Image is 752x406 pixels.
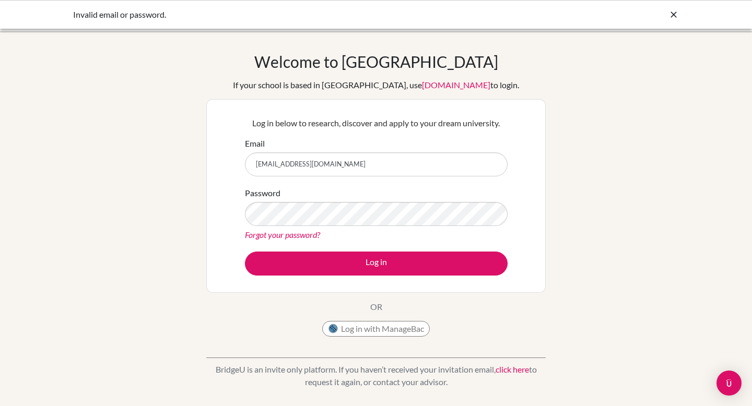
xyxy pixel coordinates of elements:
[206,363,546,388] p: BridgeU is an invite only platform. If you haven’t received your invitation email, to request it ...
[245,187,280,199] label: Password
[422,80,490,90] a: [DOMAIN_NAME]
[716,371,742,396] div: Open Intercom Messenger
[73,8,522,21] div: Invalid email or password.
[233,79,519,91] div: If your school is based in [GEOGRAPHIC_DATA], use to login.
[245,137,265,150] label: Email
[254,52,498,71] h1: Welcome to [GEOGRAPHIC_DATA]
[322,321,430,337] button: Log in with ManageBac
[496,364,529,374] a: click here
[245,230,320,240] a: Forgot your password?
[245,117,508,129] p: Log in below to research, discover and apply to your dream university.
[370,301,382,313] p: OR
[245,252,508,276] button: Log in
